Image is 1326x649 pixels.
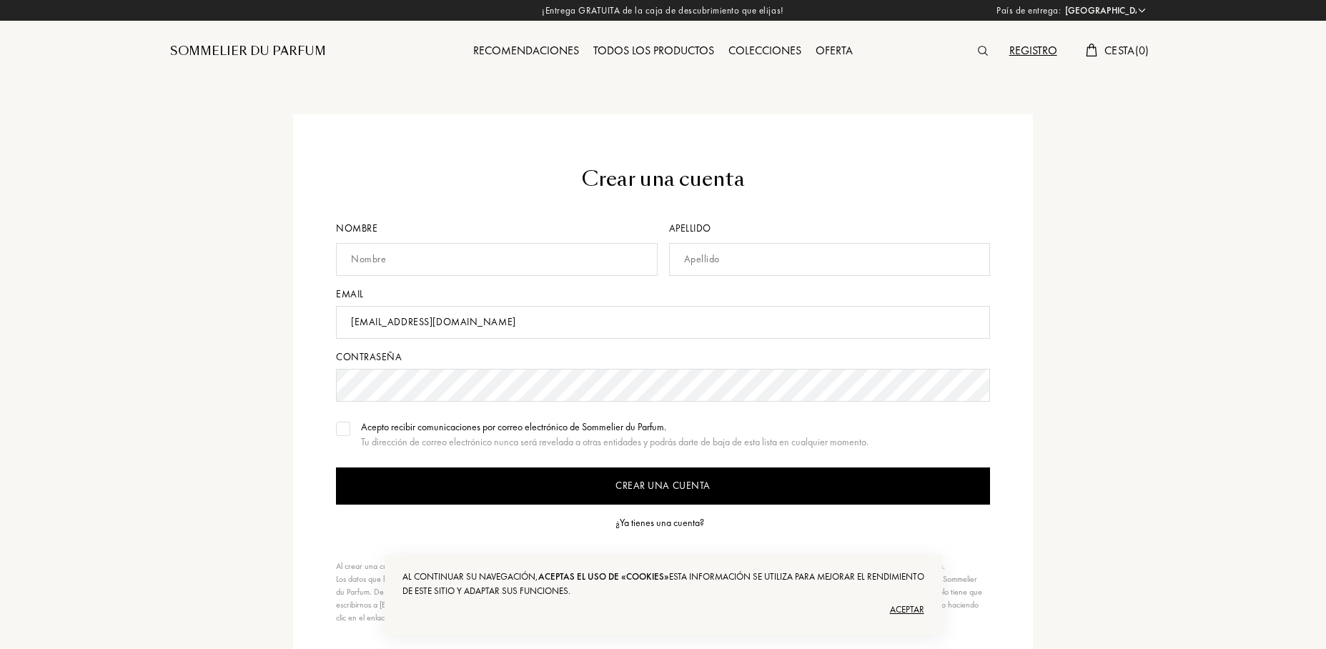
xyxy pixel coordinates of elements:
[721,42,808,61] div: Colecciones
[336,287,990,302] div: Email
[1137,5,1147,16] img: arrow_w.png
[336,560,983,624] div: Al crear una cuenta o realizar un pedido, aceptas los Términos y Condiciones y consientes el trat...
[170,43,326,60] a: Sommelier du Parfum
[361,435,869,450] div: Tu dirección de correo electrónico nunca será revelada a otras entidades y podrás darte de baja d...
[808,43,860,58] a: Oferta
[402,570,924,598] div: Al continuar su navegación, Esta información se utiliza para mejorar el rendimiento de este sitio...
[336,164,990,194] div: Crear una cuenta
[978,46,988,56] img: search_icn.svg
[586,42,721,61] div: Todos los productos
[1002,43,1064,58] a: Registro
[586,43,721,58] a: Todos los productos
[361,420,869,435] div: Acepto recibir comunicaciones por correo electrónico de Sommelier du Parfum.
[1104,43,1149,58] span: Cesta ( 0 )
[615,515,704,530] div: ¿Ya tienes una cuenta?
[336,350,990,365] div: Contraseña
[336,221,663,236] div: Nombre
[1086,44,1097,56] img: cart.svg
[338,425,348,432] img: valide.svg
[466,43,586,58] a: Recomendaciones
[615,515,711,530] a: ¿Ya tienes una cuenta?
[336,306,990,339] input: Email
[336,243,658,276] input: Nombre
[996,4,1061,18] span: País de entrega:
[538,570,669,583] span: aceptas el uso de «cookies»
[1002,42,1064,61] div: Registro
[808,42,860,61] div: Oferta
[466,42,586,61] div: Recomendaciones
[402,598,924,621] div: Aceptar
[669,221,991,236] div: Apellido
[336,467,990,505] input: Crear una cuenta
[669,243,991,276] input: Apellido
[721,43,808,58] a: Colecciones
